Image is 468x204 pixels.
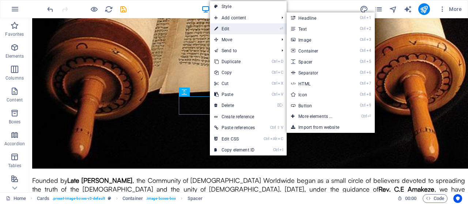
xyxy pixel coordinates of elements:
[287,45,347,56] a: Ctrl4Container
[9,119,21,125] p: Boxes
[389,5,397,14] i: Navigator
[5,75,24,81] p: Columns
[360,26,366,31] i: Ctrl
[281,125,283,130] i: V
[270,125,276,130] i: Ctrl
[8,163,21,169] p: Tables
[210,23,259,34] a: ⏎Edit
[272,59,278,64] i: Ctrl
[360,103,366,108] i: Ctrl
[287,23,347,34] a: Ctrl2Text
[418,3,430,15] button: publish
[366,15,371,20] i: 1
[278,70,283,75] i: C
[105,5,113,14] i: Reload page
[405,194,416,203] span: 00 00
[272,81,278,86] i: Ctrl
[360,5,368,14] i: Design (Ctrl+Alt+Y)
[7,97,23,103] p: Content
[273,147,279,152] i: Ctrl
[122,194,143,203] span: Click to select. Double-click to edit
[287,56,347,67] a: Ctrl5Spacer
[404,5,412,14] button: text_generator
[272,70,278,75] i: Ctrl
[366,48,371,53] i: 4
[360,48,366,53] i: Ctrl
[278,81,283,86] i: X
[360,37,366,42] i: Ctrl
[278,92,283,97] i: V
[210,78,259,89] a: CtrlXCut
[367,114,371,119] i: ⏎
[210,45,276,56] a: Send to
[287,12,347,23] a: Ctrl1Headline
[280,26,283,31] i: ⏎
[374,5,383,14] button: pages
[360,15,366,20] i: Ctrl
[420,5,428,14] i: Publish
[188,194,203,203] span: Click to select. Double-click to edit
[104,5,113,14] button: reload
[5,31,24,37] p: Favorites
[146,194,176,203] span: . image-boxes-box
[270,136,278,141] i: Alt
[46,5,54,14] i: Undo: Change distance (Ctrl+Z)
[287,111,347,122] a: Ctrl⏎More elements ...
[278,136,283,141] i: C
[210,100,259,111] a: ⌦Delete
[37,194,49,203] span: Click to select. Double-click to edit
[366,92,371,97] i: 8
[366,103,371,108] i: 9
[423,194,448,203] button: Code
[278,59,283,64] i: D
[439,5,462,13] span: More
[287,67,347,78] a: Ctrl6Separator
[287,78,347,89] a: Ctrl7HTML
[272,92,278,97] i: Ctrl
[287,34,347,45] a: Ctrl3Image
[264,136,269,141] i: Ctrl
[410,196,411,201] span: :
[426,194,444,203] span: Code
[119,5,128,14] button: save
[277,125,280,130] i: ⇧
[210,89,259,100] a: CtrlVPaste
[52,194,105,203] span: . preset-image-boxes-v3-default
[279,147,283,152] i: I
[5,53,24,59] p: Elements
[453,194,462,203] button: Usercentrics
[360,81,366,86] i: Ctrl
[210,111,287,122] a: Create reference
[366,70,371,75] i: 6
[4,141,25,147] p: Accordion
[366,26,371,31] i: 2
[210,12,276,23] span: Add content
[210,145,259,155] a: CtrlICopy element ID
[360,59,366,64] i: Ctrl
[287,89,347,100] a: Ctrl8Icon
[287,100,347,111] a: Ctrl9Button
[361,114,367,119] i: Ctrl
[287,122,374,133] a: Import from website
[360,70,366,75] i: Ctrl
[277,103,283,108] i: ⌦
[119,5,128,14] i: Save (Ctrl+S)
[366,81,371,86] i: 7
[210,122,259,133] a: Ctrl⇧VPaste references
[436,3,465,15] button: More
[389,5,398,14] button: navigator
[210,56,259,67] a: CtrlDDuplicate
[360,5,369,14] button: design
[366,37,371,42] i: 3
[366,59,371,64] i: 5
[37,194,203,203] nav: breadcrumb
[6,194,26,203] a: Click to cancel selection. Double-click to open Pages
[360,92,366,97] i: Ctrl
[210,67,259,78] a: CtrlCCopy
[210,34,276,45] span: Move
[46,5,54,14] button: undo
[210,134,259,145] a: CtrlAltCEdit CSS
[210,1,287,12] a: Style
[108,196,111,200] i: This element is a customizable preset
